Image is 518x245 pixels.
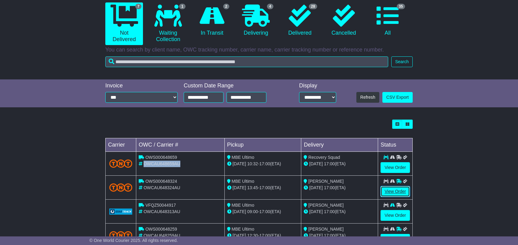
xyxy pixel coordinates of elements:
div: (ETA) [304,232,375,239]
span: [PERSON_NAME] [308,227,343,232]
span: 17:00 [259,185,270,190]
img: TNT_Domestic.png [109,231,132,239]
span: 17:00 [259,233,270,238]
img: TNT_Domestic.png [109,159,132,168]
span: [DATE] [233,161,246,166]
button: Refresh [356,92,379,103]
span: 13:45 [247,185,258,190]
span: 17:00 [259,161,270,166]
span: 7 [135,4,142,9]
span: 17:00 [324,161,335,166]
span: MBE Ultimo [232,203,254,208]
span: [DATE] [233,233,246,238]
span: [DATE] [309,185,323,190]
div: - (ETA) [227,161,299,167]
a: 4 Delivering [237,2,275,39]
span: 2 [223,4,230,9]
a: CSV Export [382,92,413,103]
span: 4 [267,4,273,9]
span: [DATE] [309,161,323,166]
span: 17:00 [259,209,270,214]
span: Recovery Squad [308,155,340,160]
td: Status [378,138,413,152]
span: [DATE] [309,233,323,238]
span: 09:00 [247,209,258,214]
span: [DATE] [233,209,246,214]
span: 28 [309,4,317,9]
a: View Order [381,234,410,245]
span: MBE Ultimo [232,155,254,160]
td: Pickup [224,138,301,152]
span: OWCAU648313AU [144,209,180,214]
a: 7 Not Delivered [105,2,143,45]
button: Search [391,56,413,67]
span: 35 [397,4,405,9]
img: GetCarrierServiceLogo [109,209,132,215]
div: (ETA) [304,161,375,167]
span: OWS000648659 [145,155,177,160]
a: 35 All [369,2,407,39]
span: OWCAU648259AU [144,233,180,238]
div: (ETA) [304,185,375,191]
td: OWC / Carrier # [136,138,225,152]
span: 17:00 [324,209,335,214]
span: OWCAU648324AU [144,185,180,190]
a: 1 Waiting Collection [149,2,187,45]
a: Cancelled [325,2,362,39]
span: MBE Ultimo [232,179,254,184]
span: 1 [179,4,186,9]
div: (ETA) [304,209,375,215]
div: Display [299,82,336,89]
div: Invoice [105,82,178,89]
span: [PERSON_NAME] [308,203,343,208]
span: 12:30 [247,233,258,238]
span: © One World Courier 2025. All rights reserved. [89,238,178,243]
span: [PERSON_NAME] [308,179,343,184]
a: 2 In Transit [193,2,231,39]
span: VFQZ50044917 [145,203,176,208]
div: - (ETA) [227,209,299,215]
span: OWCAU648659AU [144,161,180,166]
div: Custom Date Range [184,82,282,89]
p: You can search by client name, OWC tracking number, carrier name, carrier tracking number or refe... [105,47,413,53]
a: 28 Delivered [281,2,319,39]
a: View Order [381,162,410,173]
a: View Order [381,210,410,221]
td: Delivery [301,138,378,152]
span: OWS000648259 [145,227,177,232]
img: TNT_Domestic.png [109,183,132,192]
span: 10:32 [247,161,258,166]
td: Carrier [106,138,136,152]
span: [DATE] [309,209,323,214]
div: - (ETA) [227,232,299,239]
span: 17:00 [324,233,335,238]
span: OWS000648324 [145,179,177,184]
span: MBE Ultimo [232,227,254,232]
span: 17:00 [324,185,335,190]
span: [DATE] [233,185,246,190]
div: - (ETA) [227,185,299,191]
a: View Order [381,186,410,197]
